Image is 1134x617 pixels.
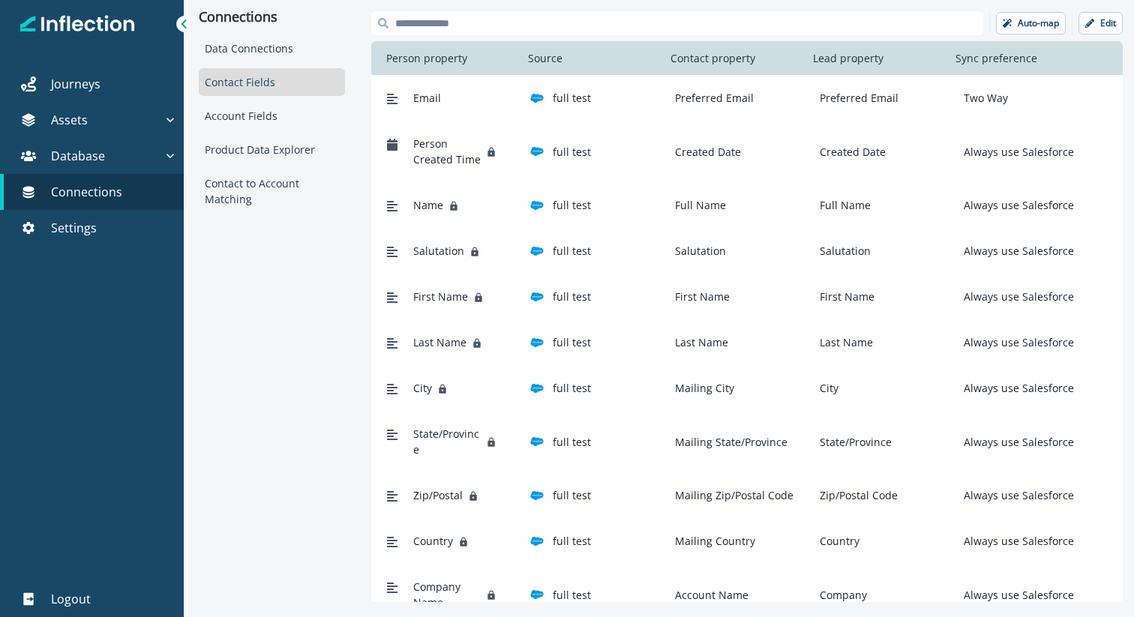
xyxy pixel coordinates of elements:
[958,90,1008,106] p: Two Way
[530,145,544,158] img: salesforce
[958,533,1074,549] p: Always use Salesforce
[1100,18,1116,28] p: Edit
[413,334,466,350] span: Last Name
[958,243,1074,259] p: Always use Salesforce
[530,435,544,448] img: salesforce
[530,199,544,212] img: salesforce
[199,136,345,163] div: Product Data Explorer
[553,197,591,213] p: full test
[669,434,787,450] p: Mailing State/Province
[530,382,544,395] img: salesforce
[380,50,473,66] p: Person property
[413,380,432,396] span: City
[553,487,591,503] p: full test
[199,9,345,25] p: Connections
[669,380,734,396] p: Mailing City
[669,197,726,213] p: Full Name
[51,111,88,129] p: Assets
[669,243,726,259] p: Salutation
[413,289,468,304] span: First Name
[199,169,345,213] div: Contact to Account Matching
[1078,12,1123,34] button: Edit
[553,334,591,350] p: full test
[199,102,345,130] div: Account Fields
[199,34,345,62] div: Data Connections
[814,334,873,350] p: Last Name
[958,334,1074,350] p: Always use Salesforce
[949,50,1043,66] p: Sync preference
[553,144,591,160] p: full test
[669,90,754,106] p: Preferred Email
[553,90,591,106] p: full test
[553,243,591,259] p: full test
[51,219,97,237] p: Settings
[413,90,441,106] span: Email
[553,434,591,450] p: full test
[814,533,859,549] p: Country
[553,380,591,396] p: full test
[51,147,105,165] p: Database
[814,243,871,259] p: Salutation
[669,334,728,350] p: Last Name
[20,13,135,34] img: Inflection
[51,183,122,201] p: Connections
[669,289,730,304] p: First Name
[553,533,591,549] p: full test
[51,75,100,93] p: Journeys
[530,588,544,601] img: salesforce
[814,197,871,213] p: Full Name
[530,290,544,304] img: salesforce
[669,533,755,549] p: Mailing Country
[199,68,345,96] div: Contact Fields
[958,487,1074,503] p: Always use Salesforce
[530,244,544,258] img: salesforce
[807,50,889,66] p: Lead property
[958,197,1074,213] p: Always use Salesforce
[530,535,544,548] img: salesforce
[413,243,464,259] span: Salutation
[413,136,481,167] span: Person Created Time
[413,197,443,213] span: Name
[413,579,481,610] span: Company Name
[669,144,741,160] p: Created Date
[814,289,874,304] p: First Name
[958,289,1074,304] p: Always use Salesforce
[1018,18,1059,28] p: Auto-map
[669,587,748,603] p: Account Name
[958,434,1074,450] p: Always use Salesforce
[522,50,568,66] p: Source
[553,289,591,304] p: full test
[814,90,898,106] p: Preferred Email
[814,434,892,450] p: State/Province
[958,144,1074,160] p: Always use Salesforce
[530,91,544,105] img: salesforce
[413,426,481,457] span: State/Province
[413,487,463,503] span: Zip/Postal
[664,50,761,66] p: Contact property
[814,380,838,396] p: City
[958,380,1074,396] p: Always use Salesforce
[669,487,793,503] p: Mailing Zip/Postal Code
[814,487,898,503] p: Zip/Postal Code
[530,336,544,349] img: salesforce
[413,533,453,549] span: Country
[814,144,886,160] p: Created Date
[530,489,544,502] img: salesforce
[553,587,591,603] p: full test
[814,587,867,603] p: Company
[51,590,91,608] p: Logout
[996,12,1066,34] button: Auto-map
[958,587,1074,603] p: Always use Salesforce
